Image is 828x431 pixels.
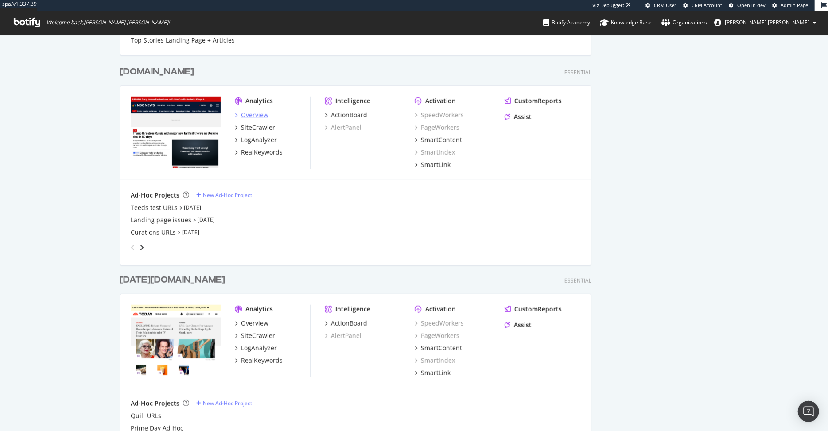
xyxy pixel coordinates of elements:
[331,319,367,328] div: ActionBoard
[335,305,370,314] div: Intelligence
[139,243,145,252] div: angle-right
[120,66,198,78] a: [DOMAIN_NAME]
[692,2,722,8] span: CRM Account
[505,113,532,121] a: Assist
[241,356,283,365] div: RealKeywords
[505,305,562,314] a: CustomReports
[131,305,221,377] img: today.com
[131,216,191,225] a: Landing page issues
[683,2,722,9] a: CRM Account
[235,148,283,157] a: RealKeywords
[235,123,275,132] a: SiteCrawler
[131,399,179,408] div: Ad-Hoc Projects
[120,274,229,287] a: [DATE][DOMAIN_NAME]
[241,111,268,120] div: Overview
[415,319,464,328] a: SpeedWorkers
[325,111,367,120] a: ActionBoard
[120,274,225,287] div: [DATE][DOMAIN_NAME]
[415,331,459,340] a: PageWorkers
[47,19,170,26] span: Welcome back, [PERSON_NAME].[PERSON_NAME] !
[241,148,283,157] div: RealKeywords
[543,11,590,35] a: Botify Academy
[203,400,252,407] div: New Ad-Hoc Project
[131,97,221,168] img: nbcnews.com
[600,11,652,35] a: Knowledge Base
[781,2,808,8] span: Admin Page
[421,369,451,377] div: SmartLink
[131,203,178,212] a: Teeds test URLs
[235,111,268,120] a: Overview
[241,319,268,328] div: Overview
[661,18,707,27] div: Organizations
[131,228,176,237] a: Curations URLs
[543,18,590,27] div: Botify Academy
[235,344,277,353] a: LogAnalyzer
[415,344,462,353] a: SmartContent
[415,123,459,132] a: PageWorkers
[654,2,676,8] span: CRM User
[737,2,766,8] span: Open in dev
[600,18,652,27] div: Knowledge Base
[415,136,462,144] a: SmartContent
[645,2,676,9] a: CRM User
[184,204,201,211] a: [DATE]
[325,331,362,340] a: AlertPanel
[415,160,451,169] a: SmartLink
[415,369,451,377] a: SmartLink
[235,356,283,365] a: RealKeywords
[425,305,456,314] div: Activation
[707,16,824,30] button: [PERSON_NAME].[PERSON_NAME]
[198,216,215,224] a: [DATE]
[772,2,808,9] a: Admin Page
[505,97,562,105] a: CustomReports
[241,344,277,353] div: LogAnalyzer
[325,319,367,328] a: ActionBoard
[235,319,268,328] a: Overview
[127,241,139,255] div: angle-left
[729,2,766,9] a: Open in dev
[131,191,179,200] div: Ad-Hoc Projects
[421,160,451,169] div: SmartLink
[514,321,532,330] div: Assist
[241,331,275,340] div: SiteCrawler
[203,191,252,199] div: New Ad-Hoc Project
[564,277,591,284] div: Essential
[725,19,809,26] span: ryan.flanagan
[661,11,707,35] a: Organizations
[331,111,367,120] div: ActionBoard
[131,36,235,45] a: Top Stories Landing Page + Articles
[241,123,275,132] div: SiteCrawler
[196,191,252,199] a: New Ad-Hoc Project
[182,229,199,236] a: [DATE]
[235,331,275,340] a: SiteCrawler
[241,136,277,144] div: LogAnalyzer
[131,412,161,420] a: Quill URLs
[325,123,362,132] a: AlertPanel
[415,356,455,365] a: SmartIndex
[235,136,277,144] a: LogAnalyzer
[798,401,819,422] div: Open Intercom Messenger
[421,344,462,353] div: SmartContent
[245,305,273,314] div: Analytics
[425,97,456,105] div: Activation
[514,97,562,105] div: CustomReports
[415,148,455,157] a: SmartIndex
[120,66,194,78] div: [DOMAIN_NAME]
[415,111,464,120] a: SpeedWorkers
[514,305,562,314] div: CustomReports
[564,69,591,76] div: Essential
[335,97,370,105] div: Intelligence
